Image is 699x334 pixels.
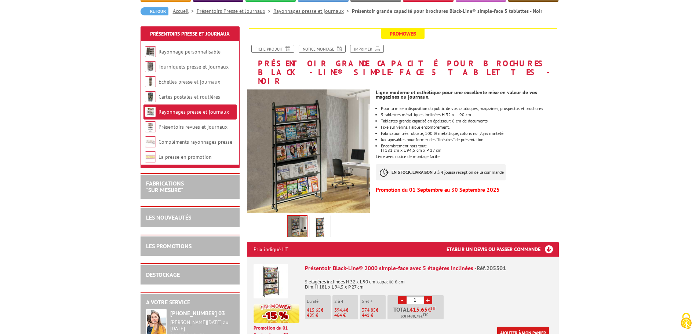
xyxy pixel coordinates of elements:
a: Présentoirs Presse et Journaux [197,8,273,14]
p: 5 et + [362,299,386,304]
p: € [307,308,331,313]
a: Cartes postales et routières [159,93,220,100]
button: Cookies (fenêtre modale) [673,309,699,334]
li: 5 tablettes métalliques inclinées H.32 x L. 90 cm [381,113,558,117]
p: à réception de la commande [376,164,506,180]
a: Tourniquets presse et journaux [159,63,229,70]
sup: HT [431,306,436,311]
p: 441 € [362,313,386,318]
p: € [362,308,386,313]
span: Soit € [401,313,428,319]
span: Réf.205501 [477,264,506,272]
p: Total [389,307,444,319]
a: Rayonnages presse et journaux [159,109,229,115]
li: Présentoir grande capacité pour brochures Black-Line® simple-face 5 tablettes - Noir [352,7,542,15]
a: - [398,296,407,304]
a: Présentoirs Presse et Journaux [150,30,230,37]
div: Présentoir Black-Line® 2000 simple-face avec 5 étagères inclinées - [305,264,552,272]
span: € [428,307,431,312]
div: [PERSON_NAME][DATE] au [DATE] [170,319,234,332]
span: 415.65 [307,307,321,313]
a: Retour [141,7,168,15]
p: Encombrement hors tout: [381,144,558,148]
a: LES NOUVEAUTÉS [146,214,191,221]
p: Promotion du 01 Septembre au 30 Septembre 2025 [376,188,558,192]
a: Compléments rayonnages presse [159,139,232,145]
img: Echelles presse et journaux [145,76,156,87]
span: Promoweb [381,29,425,39]
div: Livré avec notice de montage facile. [376,86,564,196]
a: DESTOCKAGE [146,271,180,278]
li: Tablettes grande capacité en épaisseur: 6 cm de documents [381,119,558,123]
img: La presse en promotion [145,151,156,162]
a: Echelles presse et journaux [159,78,220,85]
img: promotion [254,304,299,323]
p: 464 € [334,313,358,318]
img: Compléments rayonnages presse [145,136,156,147]
p: Prix indiqué HT [254,242,288,257]
a: Rayonnage personnalisable [159,48,221,55]
sup: TTC [423,313,428,317]
p: 2 à 4 [334,299,358,304]
span: 498,78 [408,313,421,319]
img: Tourniquets presse et journaux [145,61,156,72]
p: 489 € [307,313,331,318]
h3: Etablir un devis ou passer commande [447,242,559,257]
strong: [PHONE_NUMBER] 03 [170,309,225,317]
img: Rayonnage personnalisable [145,46,156,57]
p: H 181 cm x L 94,5 cm x P 27 cm [381,148,558,153]
img: presentoirs_grande_capacite_brichure_black_line_simple_face_205501.jpg [288,216,307,239]
li: Pour la mise à disposition du public de vos catalogues, magazines, prospectus et brochures [381,106,558,111]
p: € [334,308,358,313]
span: 394.4 [334,307,346,313]
img: presentoirs_grande_capacite_brichure_black_line_simple_face_205501.jpg [247,89,371,213]
img: presentoirs_grande_capacite_205501.jpg [311,217,329,239]
a: LES PROMOTIONS [146,242,192,250]
a: La presse en promotion [159,154,212,160]
span: 415.65 [409,307,428,312]
p: 5 étagères inclinées H 32 x L 90 cm, capacité 6 cm Dim. H 181 x L 94,5 x P 27 cm [305,274,552,290]
li: Fixe sur vérins. Faible encombrement. [381,125,558,129]
img: Rayonnages presse et journaux [145,106,156,117]
img: Cookies (fenêtre modale) [677,312,695,330]
li: Fabrication très robuste, 100 % métallique, coloris noir/gris martelé. [381,131,558,136]
strong: Ligne moderne et esthétique pour une excellente mise en valeur de vos magazines ou journaux. [376,89,537,100]
a: + [424,296,432,304]
a: Imprimer [350,45,384,53]
img: Présentoir Black-Line® 2000 simple-face avec 5 étagères inclinées [254,264,288,298]
img: Présentoirs revues et journaux [145,121,156,132]
p: L'unité [307,299,331,304]
img: Cartes postales et routières [145,91,156,102]
div: Juxtaposables pour former des "linéaires" de présentation. [381,137,558,142]
a: FABRICATIONS"Sur Mesure" [146,180,184,194]
span: 374.85 [362,307,376,313]
a: Notice Montage [299,45,346,53]
a: Rayonnages presse et journaux [273,8,352,14]
a: Présentoirs revues et journaux [159,124,227,130]
strong: EN STOCK, LIVRAISON 3 à 4 jours [392,169,453,175]
a: Accueil [173,8,197,14]
a: Fiche produit [251,45,294,53]
h2: A votre service [146,299,234,306]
